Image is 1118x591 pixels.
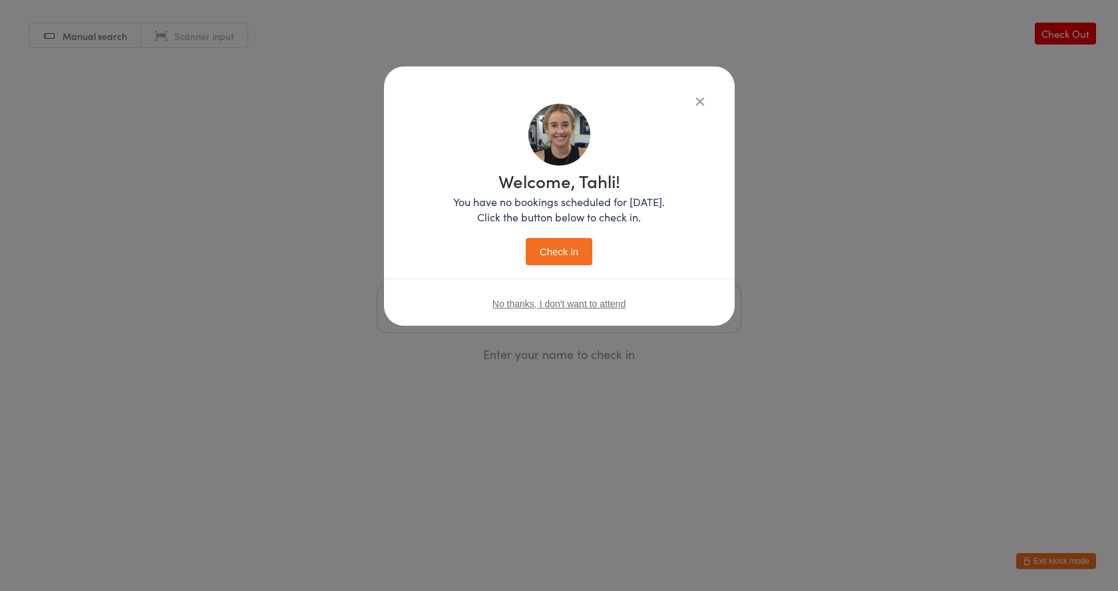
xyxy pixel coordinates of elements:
p: You have no bookings scheduled for [DATE]. Click the button below to check in. [453,194,665,225]
button: Check in [526,238,592,265]
h1: Welcome, Tahli! [453,172,665,189]
button: No thanks, I don't want to attend [492,298,626,309]
img: image1720685259.png [528,104,590,166]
